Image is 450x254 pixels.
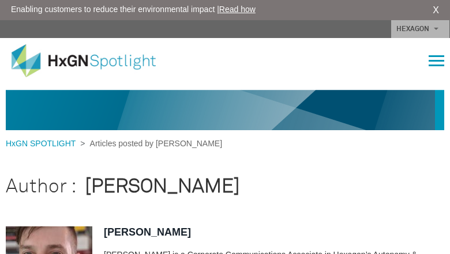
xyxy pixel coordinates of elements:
a: X [433,3,439,17]
span: Articles posted by [PERSON_NAME] [85,139,223,148]
a: [PERSON_NAME] [104,226,191,238]
img: HxGN Spotlight [12,44,173,78]
a: HxGN SPOTLIGHT [6,139,80,148]
div: > [6,138,222,150]
span: Enabling customers to reduce their environmental impact | [11,3,256,16]
a: Read how [219,5,256,14]
strong: [PERSON_NAME] [85,177,240,196]
h1: Author : [6,167,438,206]
a: HEXAGON [391,20,449,38]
